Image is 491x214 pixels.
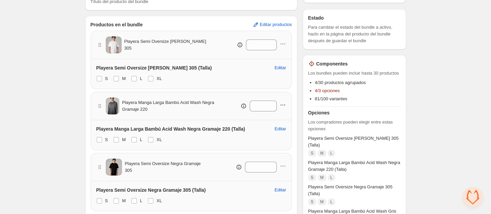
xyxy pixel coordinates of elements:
button: Editar [271,185,290,195]
img: Playera Semi Oversize Blanca Gramaje 305 [106,33,122,57]
span: L [330,175,333,180]
span: M [122,76,126,81]
span: 4/3 opciones [315,88,340,93]
span: Playera Semi Oversize [PERSON_NAME] 305 [124,38,210,52]
span: S [311,151,314,156]
h3: Playera Semi Oversize Negra Gramaje 305 (Talla) [96,187,206,193]
span: M [320,199,324,205]
span: M [320,151,324,156]
h3: Componentes [316,60,348,67]
span: L [140,198,142,203]
span: Playera Semi Oversize Negra Gramaje 305 (Talla) [308,184,401,197]
span: M [122,137,126,142]
span: S [311,199,314,205]
img: Playera Semi Oversize Negra Gramaje 305 [106,155,122,179]
button: Editar [271,124,290,134]
span: L [140,137,142,142]
span: L [330,199,333,205]
span: L [330,151,333,156]
span: S [105,76,108,81]
span: S [105,137,108,142]
button: Editar productos [248,19,296,30]
span: XL [156,137,162,142]
span: Los bundles pueden incluir hasta 30 productos [308,70,401,77]
span: Editar [275,126,286,132]
h3: Playera Manga Larga Bambú Acid Wash Negra Gramaje 220 (Talla) [96,126,245,132]
h3: Playera Semi Oversize [PERSON_NAME] 305 (Talla) [96,64,212,71]
span: Playera Manga Larga Bambú Acid Wash Negra Gramaje 220 (Talla) [308,159,401,173]
span: M [320,175,324,180]
span: L [140,76,142,81]
span: Playera Semi Oversize [PERSON_NAME] 305 (Talla) [308,135,401,149]
span: 81/100 variantes [315,96,347,101]
span: Editar [275,65,286,71]
span: Los compradores pueden elegir entre estas opciones [308,119,401,132]
span: 4/30 productos agrupados [315,80,366,85]
h3: Productos en el bundle [91,21,143,28]
img: Playera Manga Larga Bambú Acid Wash Negra Gramaje 220 [106,96,120,116]
span: S [105,198,108,203]
span: S [311,175,314,180]
span: XL [156,198,162,203]
h3: Opciones [308,109,401,116]
span: M [122,198,126,203]
span: Playera Semi Oversize Negra Gramaje 305 [125,160,207,174]
span: Playera Manga Larga Bambú Acid Wash Negra Gramaje 220 [122,99,219,113]
span: Para cambiar el estado del bundle a activo, hazlo en la página del producto del bundle después de... [308,24,401,44]
div: Chat abierto [463,187,483,207]
button: Editar [271,62,290,73]
span: XL [156,76,162,81]
h3: Estado [308,15,401,21]
span: Editar [275,187,286,193]
span: Editar productos [260,22,292,27]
